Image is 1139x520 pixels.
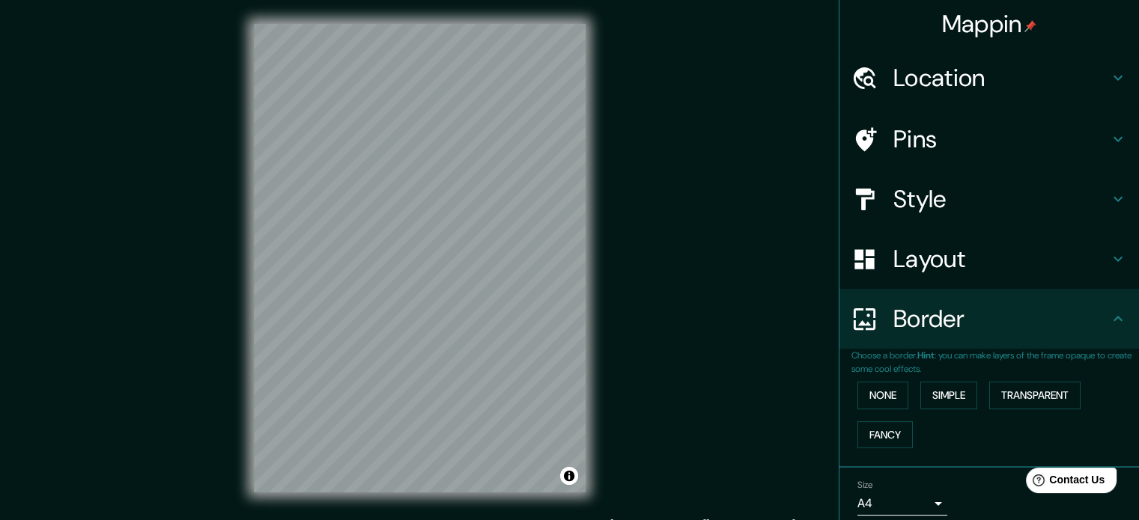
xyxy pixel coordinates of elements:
[839,289,1139,349] div: Border
[893,124,1109,154] h4: Pins
[851,349,1139,376] p: Choose a border. : you can make layers of the frame opaque to create some cool effects.
[839,48,1139,108] div: Location
[1024,20,1036,32] img: pin-icon.png
[917,349,935,361] b: Hint
[1006,462,1123,504] iframe: Help widget launcher
[560,467,578,485] button: Toggle attribution
[893,304,1109,334] h4: Border
[254,24,586,492] canvas: Map
[857,479,873,492] label: Size
[857,421,913,449] button: Fancy
[857,492,947,516] div: A4
[893,184,1109,214] h4: Style
[839,229,1139,289] div: Layout
[942,9,1037,39] h4: Mappin
[893,63,1109,93] h4: Location
[893,244,1109,274] h4: Layout
[989,382,1081,409] button: Transparent
[839,109,1139,169] div: Pins
[839,169,1139,229] div: Style
[857,382,908,409] button: None
[920,382,977,409] button: Simple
